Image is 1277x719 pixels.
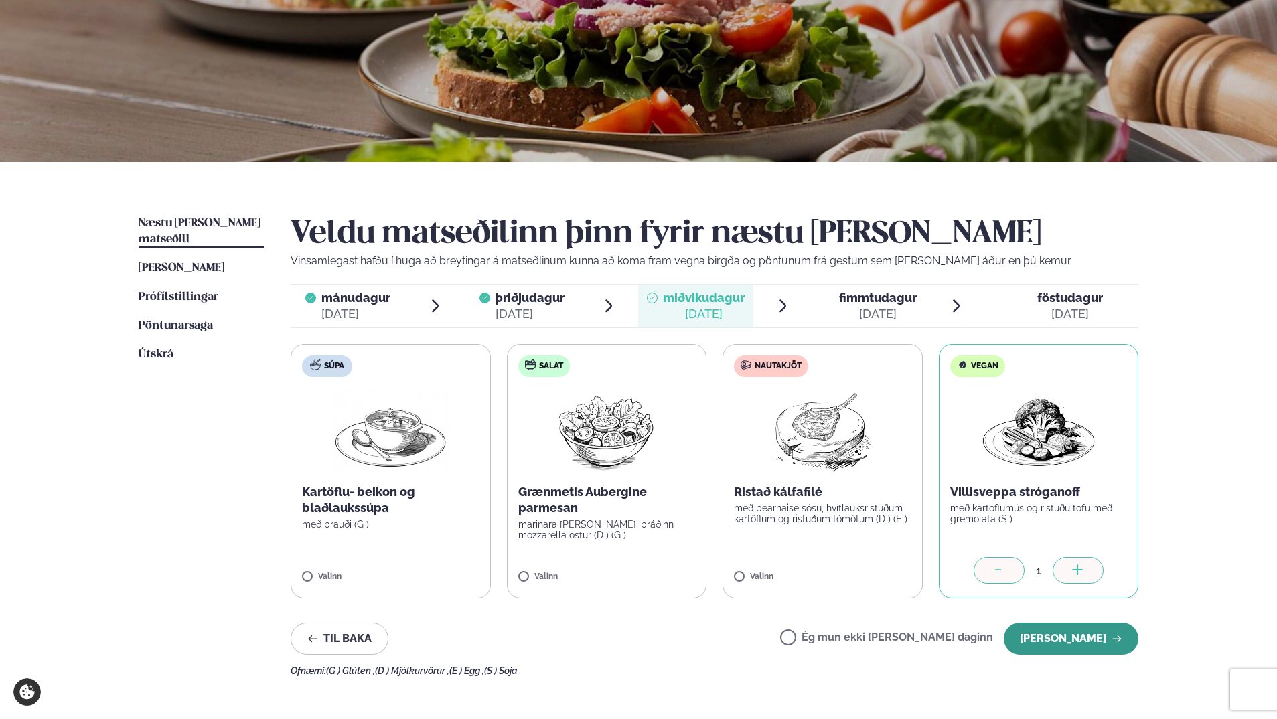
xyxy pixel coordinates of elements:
span: (G ) Glúten , [326,665,375,676]
span: Vegan [971,361,998,372]
p: marinara [PERSON_NAME], bráðinn mozzarella ostur (D ) (G ) [518,519,696,540]
div: [DATE] [496,306,565,322]
span: Útskrá [139,349,173,360]
img: Soup.png [331,388,449,473]
p: Vinsamlegast hafðu í huga að breytingar á matseðlinum kunna að koma fram vegna birgða og pöntunum... [291,253,1138,269]
span: föstudagur [1037,291,1103,305]
a: Útskrá [139,347,173,363]
a: Pöntunarsaga [139,318,213,334]
img: soup.svg [310,359,321,370]
img: Salad.png [547,388,666,473]
p: með bearnaise sósu, hvítlauksristuðum kartöflum og ristuðum tómötum (D ) (E ) [734,503,911,524]
span: Nautakjöt [755,361,802,372]
div: [DATE] [839,306,917,322]
img: Vegan.png [980,388,1098,473]
p: Villisveppa stróganoff [950,484,1128,500]
span: Pöntunarsaga [139,320,213,331]
a: [PERSON_NAME] [139,260,224,276]
div: [DATE] [321,306,390,322]
span: miðvikudagur [663,291,745,305]
img: Lamb-Meat.png [763,388,882,473]
a: Næstu [PERSON_NAME] matseðill [139,216,264,248]
span: mánudagur [321,291,390,305]
p: Grænmetis Aubergine parmesan [518,484,696,516]
img: Vegan.svg [957,359,968,370]
button: [PERSON_NAME] [1004,623,1138,655]
a: Prófílstillingar [139,289,218,305]
img: beef.svg [741,359,751,370]
span: Salat [539,361,563,372]
a: Cookie settings [13,678,41,706]
span: [PERSON_NAME] [139,262,224,274]
span: (D ) Mjólkurvörur , [375,665,449,676]
span: Prófílstillingar [139,291,218,303]
div: [DATE] [663,306,745,322]
p: Kartöflu- beikon og blaðlaukssúpa [302,484,479,516]
span: Súpa [324,361,344,372]
p: með brauði (G ) [302,519,479,530]
span: Næstu [PERSON_NAME] matseðill [139,218,260,245]
span: (S ) Soja [484,665,518,676]
div: 1 [1025,563,1053,578]
div: [DATE] [1037,306,1103,322]
span: fimmtudagur [839,291,917,305]
img: salad.svg [525,359,536,370]
h2: Veldu matseðilinn þinn fyrir næstu [PERSON_NAME] [291,216,1138,253]
p: með kartöflumús og ristuðu tofu með gremolata (S ) [950,503,1128,524]
span: þriðjudagur [496,291,565,305]
span: (E ) Egg , [449,665,484,676]
button: Til baka [291,623,388,655]
div: Ofnæmi: [291,665,1138,676]
p: Ristað kálfafilé [734,484,911,500]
